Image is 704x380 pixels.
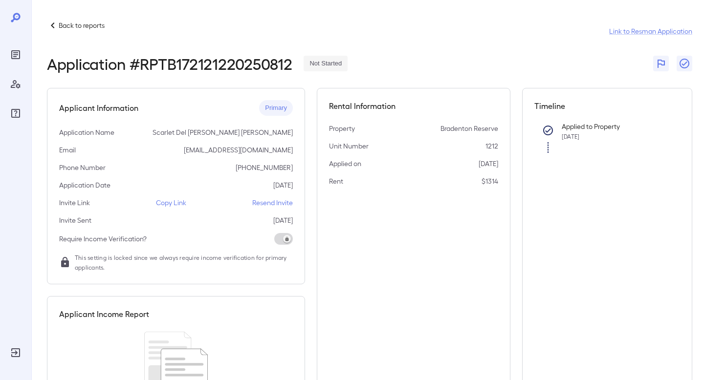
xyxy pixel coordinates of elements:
p: Resend Invite [252,198,293,208]
div: Log Out [8,345,23,360]
p: [EMAIL_ADDRESS][DOMAIN_NAME] [184,145,293,155]
p: Property [329,124,355,133]
p: Applied on [329,159,361,169]
p: Invite Link [59,198,90,208]
p: Applied to Property [562,122,664,131]
p: Copy Link [156,198,186,208]
p: Unit Number [329,141,369,151]
p: [DATE] [479,159,498,169]
p: Rent [329,176,343,186]
span: Primary [259,104,293,113]
h5: Applicant Income Report [59,308,149,320]
p: 1212 [485,141,498,151]
p: [DATE] [273,215,293,225]
p: Invite Sent [59,215,91,225]
span: This setting is locked since we always require income verification for primary applicants. [75,253,293,272]
h5: Timeline [534,100,680,112]
div: FAQ [8,106,23,121]
p: Email [59,145,76,155]
p: Application Name [59,127,114,137]
p: [DATE] [273,180,293,190]
h5: Applicant Information [59,102,138,114]
span: Not Started [304,59,348,68]
p: Phone Number [59,163,106,172]
p: Require Income Verification? [59,234,147,244]
p: Scarlet Del [PERSON_NAME] [PERSON_NAME] [153,127,293,137]
p: Back to reports [59,21,105,30]
div: Reports [8,47,23,63]
button: Flag Report [653,56,669,71]
button: Close Report [677,56,692,71]
p: Application Date [59,180,110,190]
p: [PHONE_NUMBER] [236,163,293,172]
p: Bradenton Reserve [440,124,498,133]
p: $1314 [482,176,498,186]
a: Link to Resman Application [609,26,692,36]
h5: Rental Information [329,100,498,112]
span: [DATE] [562,133,579,140]
div: Manage Users [8,76,23,92]
h2: Application # RPTB172121220250812 [47,55,292,72]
